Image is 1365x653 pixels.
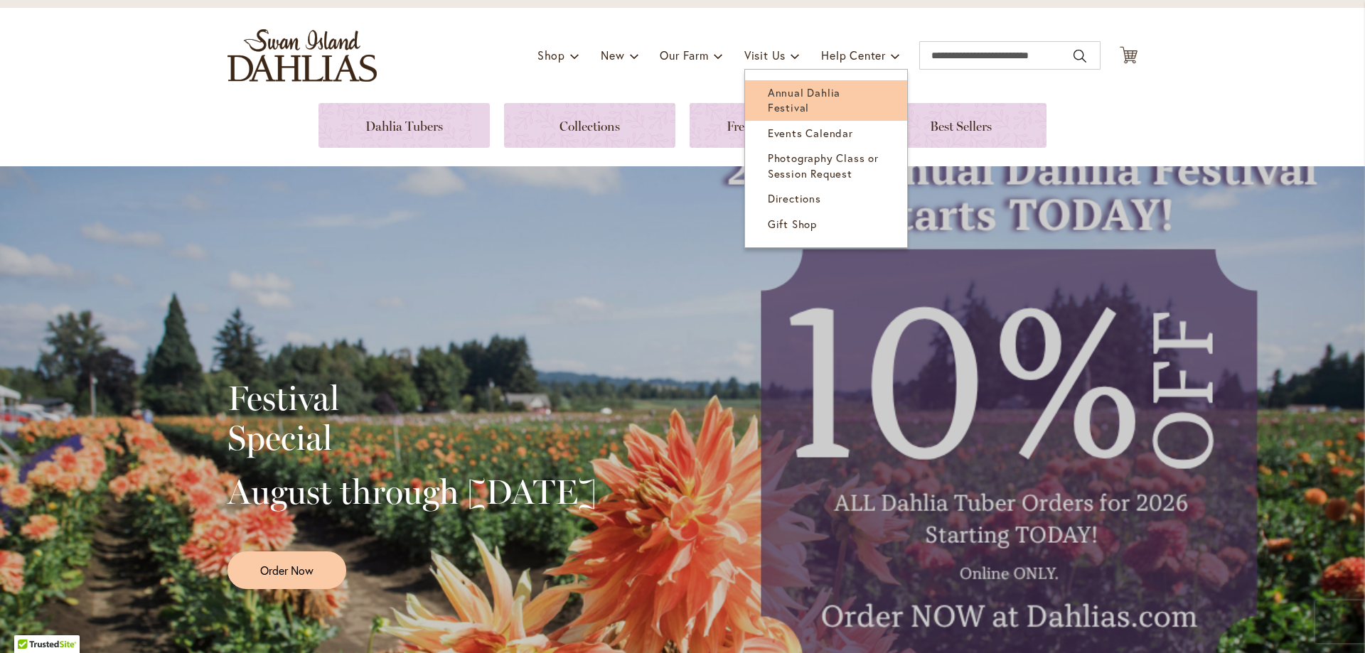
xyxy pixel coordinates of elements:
h2: Festival Special [227,378,596,458]
a: store logo [227,29,377,82]
span: New [601,48,624,63]
span: Our Farm [660,48,708,63]
span: Annual Dahlia Festival [768,85,840,114]
span: Gift Shop [768,217,817,231]
h2: August through [DATE] [227,472,596,512]
span: Shop [537,48,565,63]
span: Photography Class or Session Request [768,151,879,180]
span: Directions [768,191,821,205]
span: Visit Us [744,48,786,63]
span: Help Center [821,48,886,63]
span: Order Now [260,562,314,578]
a: Order Now [227,551,346,589]
span: Events Calendar [768,126,853,140]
